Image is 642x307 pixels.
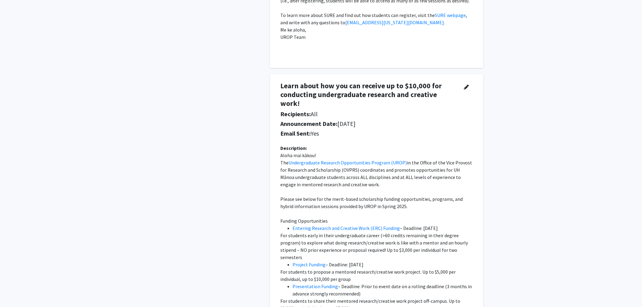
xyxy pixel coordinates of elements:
span: . [444,19,445,25]
h4: Learn about how you can receive up to $10,000 for conducting undergraduate research and creative ... [281,82,456,108]
a: Undergraduate Research Opportunities Program (UROP) [289,160,407,166]
span: in the Office of the Vice Provost for Research and Scholarship (OVPRS) coordinates and promotes o... [281,160,473,187]
span: For students early in their undergraduate career (>60 credits remaining in their degree program) ... [281,232,469,260]
a: SURE webpage [435,12,466,18]
div: Description: [281,144,473,152]
a: Entering Research and Creative Work (ERC) Funding [293,225,400,231]
span: – Deadline: [DATE] [400,225,438,231]
h5: All [281,110,456,118]
span: – Deadline: Prior to event date on a rolling deadline (3 months in advance strongly recommended) [293,283,473,297]
span: For students to propose a mentored research/creative work project. Up to $5,000 per individual, u... [281,269,457,282]
span: – Deadline: [DATE] [326,261,364,268]
iframe: Chat [5,280,26,302]
span: Funding Opportunities [281,218,328,224]
span: Aloha mai kākou! [281,152,316,158]
a: Presentation Funding [293,283,338,289]
span: To learn more about SURE and find out how students can register, visit the [281,12,435,18]
b: Announcement Date: [281,120,338,127]
a: [EMAIL_ADDRESS][US_STATE][DOMAIN_NAME] [346,19,444,25]
span: UROP Team [281,34,306,40]
span: Me ke aloha, [281,27,306,33]
b: Recipients: [281,110,311,118]
a: Project Funding [293,261,326,268]
span: Please see below for the merit-based scholarship funding opportunities, programs, and hybrid info... [281,196,464,209]
span: The [281,160,289,166]
h5: Yes [281,130,456,137]
h5: [DATE] [281,120,456,127]
b: Email Sent: [281,130,311,137]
